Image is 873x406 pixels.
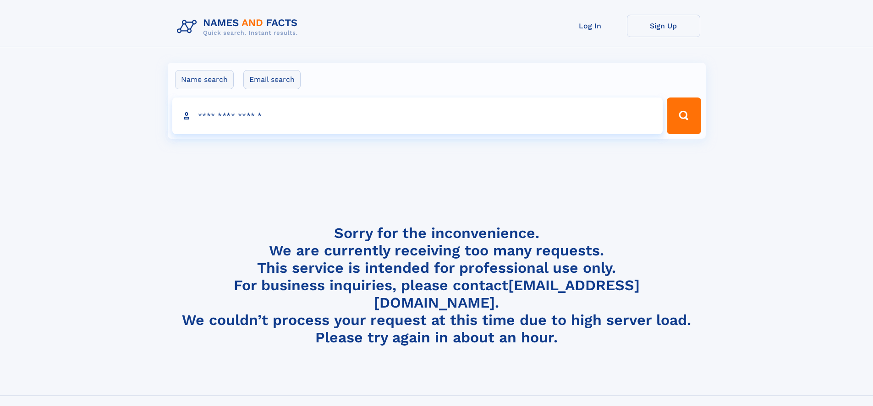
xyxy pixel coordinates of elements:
[243,70,301,89] label: Email search
[173,224,700,346] h4: Sorry for the inconvenience. We are currently receiving too many requests. This service is intend...
[554,15,627,37] a: Log In
[667,97,701,134] button: Search Button
[175,70,234,89] label: Name search
[172,97,663,134] input: search input
[627,15,700,37] a: Sign Up
[374,276,640,311] a: [EMAIL_ADDRESS][DOMAIN_NAME]
[173,15,305,39] img: Logo Names and Facts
